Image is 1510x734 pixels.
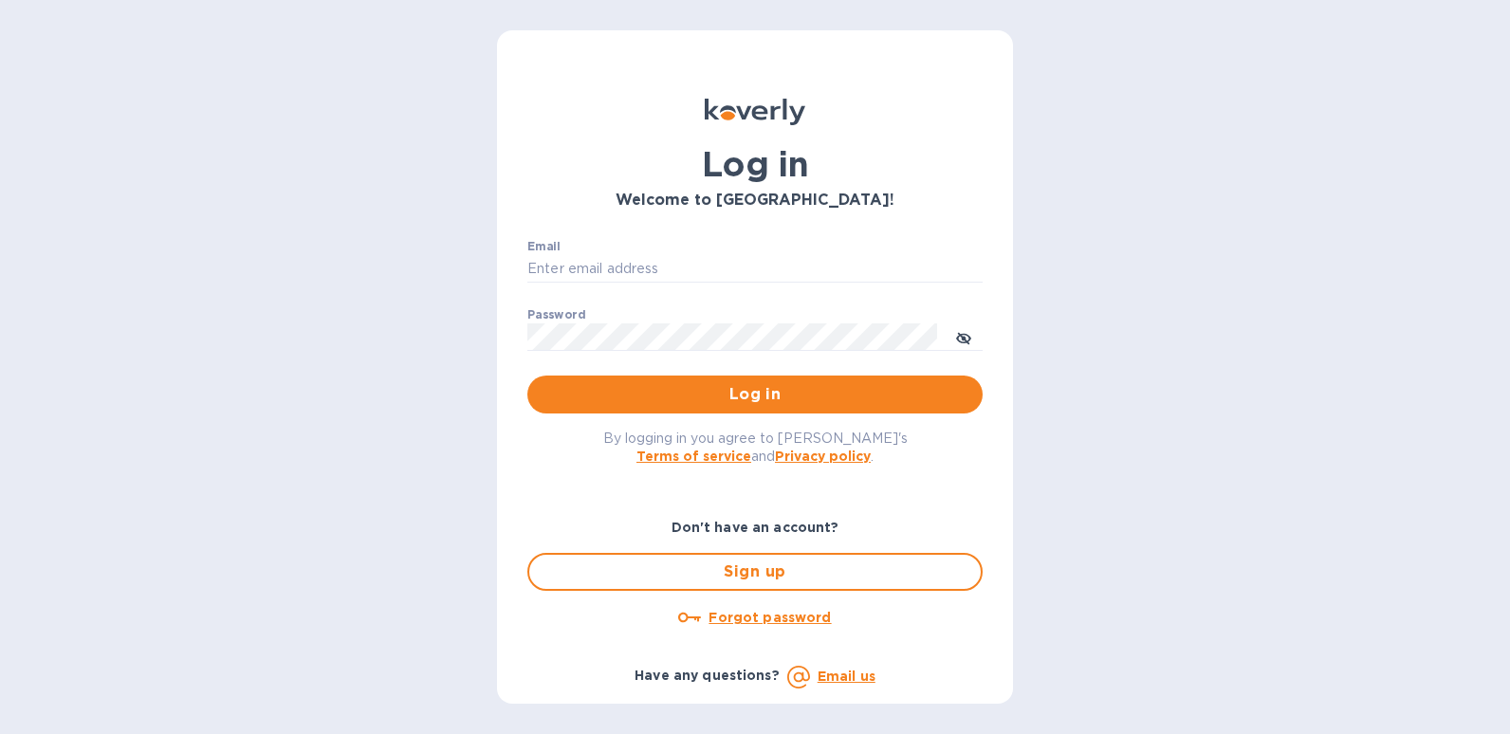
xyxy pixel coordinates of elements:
[603,431,908,464] span: By logging in you agree to [PERSON_NAME]'s and .
[709,610,831,625] u: Forgot password
[672,520,839,535] b: Don't have an account?
[544,560,966,583] span: Sign up
[775,449,871,464] a: Privacy policy
[527,376,983,413] button: Log in
[527,144,983,184] h1: Log in
[527,553,983,591] button: Sign up
[705,99,805,125] img: Koverly
[527,255,983,284] input: Enter email address
[527,309,585,321] label: Password
[543,383,967,406] span: Log in
[818,669,875,684] a: Email us
[527,241,561,252] label: Email
[635,668,780,683] b: Have any questions?
[636,449,751,464] a: Terms of service
[945,318,983,356] button: toggle password visibility
[527,192,983,210] h3: Welcome to [GEOGRAPHIC_DATA]!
